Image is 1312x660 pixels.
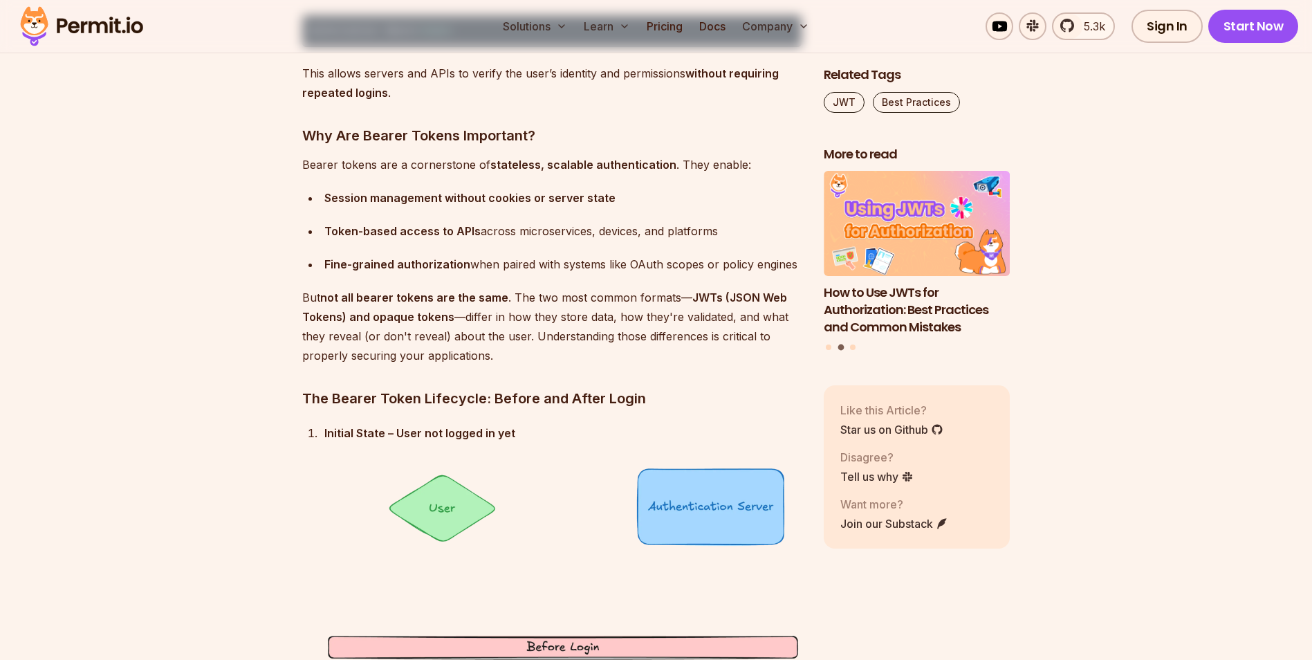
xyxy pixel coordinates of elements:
p: But . The two most common formats— —differ in how they store data, how they're validated, and wha... [302,288,802,365]
h3: The Bearer Token Lifecycle: Before and After Login [302,387,802,410]
button: Go to slide 2 [838,345,844,351]
p: Disagree? [840,449,914,466]
h3: How to Use JWTs for Authorization: Best Practices and Common Mistakes [824,284,1010,336]
h2: More to read [824,146,1010,163]
div: Posts [824,172,1010,353]
a: JWT [824,92,865,113]
li: 2 of 3 [824,172,1010,336]
a: Star us on Github [840,421,943,438]
a: Pricing [641,12,688,40]
p: This allows servers and APIs to verify the user’s identity and permissions . [302,64,802,102]
div: across microservices, devices, and platforms [324,221,802,241]
p: Want more? [840,496,948,513]
a: Best Practices [873,92,960,113]
a: Join our Substack [840,515,948,532]
strong: stateless, scalable authentication [490,158,676,172]
button: Learn [578,12,636,40]
a: How to Use JWTs for Authorization: Best Practices and Common MistakesHow to Use JWTs for Authoriz... [824,172,1010,336]
a: Start Now [1208,10,1299,43]
h3: Why Are Bearer Tokens Important? [302,125,802,147]
img: Permit logo [14,3,149,50]
strong: Session management without cookies or server state [324,191,616,205]
p: Bearer tokens are a cornerstone of . They enable: [302,155,802,174]
button: Go to slide 3 [850,345,856,350]
a: Sign In [1131,10,1203,43]
button: Go to slide 1 [826,345,831,350]
a: Docs [694,12,731,40]
span: 5.3k [1075,18,1105,35]
strong: not all bearer tokens are the same [320,291,508,304]
strong: Fine-grained authorization [324,257,470,271]
a: Tell us why [840,468,914,485]
a: 5.3k [1052,12,1115,40]
p: Like this Article? [840,402,943,419]
strong: JWTs (JSON Web Tokens) and opaque tokens [302,291,787,324]
strong: without requiring repeated logins [302,66,779,100]
strong: Token-based access to APIs [324,224,481,238]
button: Solutions [497,12,573,40]
h2: Related Tags [824,66,1010,84]
div: when paired with systems like OAuth scopes or policy engines [324,255,802,274]
button: Company [737,12,815,40]
img: How to Use JWTs for Authorization: Best Practices and Common Mistakes [824,172,1010,277]
strong: Initial State – User not logged in yet [324,426,515,440]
